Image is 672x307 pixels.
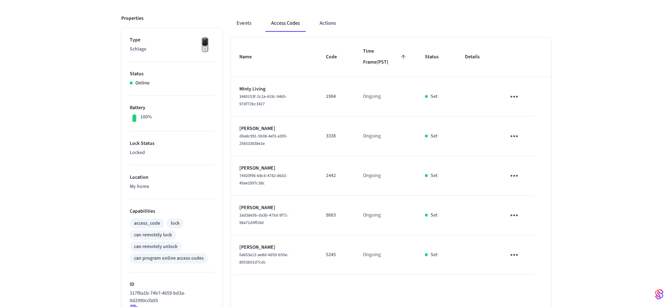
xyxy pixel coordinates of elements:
[239,173,287,186] span: 74420f96-b8c6-4782-86d2-49ae2997c38c
[326,172,346,179] p: 1442
[130,36,214,44] p: Type
[130,290,211,305] p: 317f8a1b-74b7-4659-bd3a-0d2990ccfa55
[231,15,257,32] button: Events
[431,251,438,259] p: Set
[130,183,214,190] p: My home
[239,212,288,226] span: 16d38e5b-da3b-475d-9f71-98a71d4ff18d
[239,165,309,172] p: [PERSON_NAME]
[130,208,214,215] p: Capabilities
[239,133,287,147] span: d6a8c991-5b08-4ef3-a395-256533838e1e
[355,156,416,196] td: Ongoing
[130,70,214,78] p: Status
[140,113,152,121] p: 100%
[431,93,438,100] p: Set
[130,174,214,181] p: Location
[239,52,261,63] span: Name
[355,196,416,235] td: Ongoing
[196,36,214,54] img: Yale Assure Touchscreen Wifi Smart Lock, Satin Nickel, Front
[231,15,551,32] div: ant example
[363,46,408,68] span: Time Frame(PST)
[355,235,416,275] td: Ongoing
[431,132,438,140] p: Set
[134,231,172,239] div: can remotely lock
[326,251,346,259] p: 5245
[239,204,309,212] p: [PERSON_NAME]
[171,220,180,227] div: lock
[239,94,287,107] span: 3480153f-2c2a-419c-9465-97df72bc3427
[239,252,288,265] span: 0a653e12-ae8d-4d59-b55e-8953b01d7cdc
[431,212,438,219] p: Set
[326,52,346,63] span: Code
[130,104,214,112] p: Battery
[355,117,416,156] td: Ongoing
[425,52,448,63] span: Status
[326,132,346,140] p: 3338
[130,149,214,157] p: Locked
[231,37,551,275] table: sticky table
[465,52,489,63] span: Details
[314,15,341,32] button: Actions
[239,244,309,251] p: [PERSON_NAME]
[130,46,214,53] p: Schlage
[431,172,438,179] p: Set
[326,93,346,100] p: 1984
[134,243,177,250] div: can remotely unlock
[326,212,346,219] p: 9883
[121,15,144,22] p: Properties
[130,281,214,288] p: ID
[265,15,305,32] button: Access Codes
[239,85,309,93] p: Minty Living
[239,125,309,132] p: [PERSON_NAME]
[135,79,150,87] p: Online
[655,289,664,300] img: SeamLogoGradient.69752ec5.svg
[134,220,160,227] div: access_code
[355,77,416,117] td: Ongoing
[130,140,214,147] p: Lock Status
[134,255,204,262] div: can program online access codes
